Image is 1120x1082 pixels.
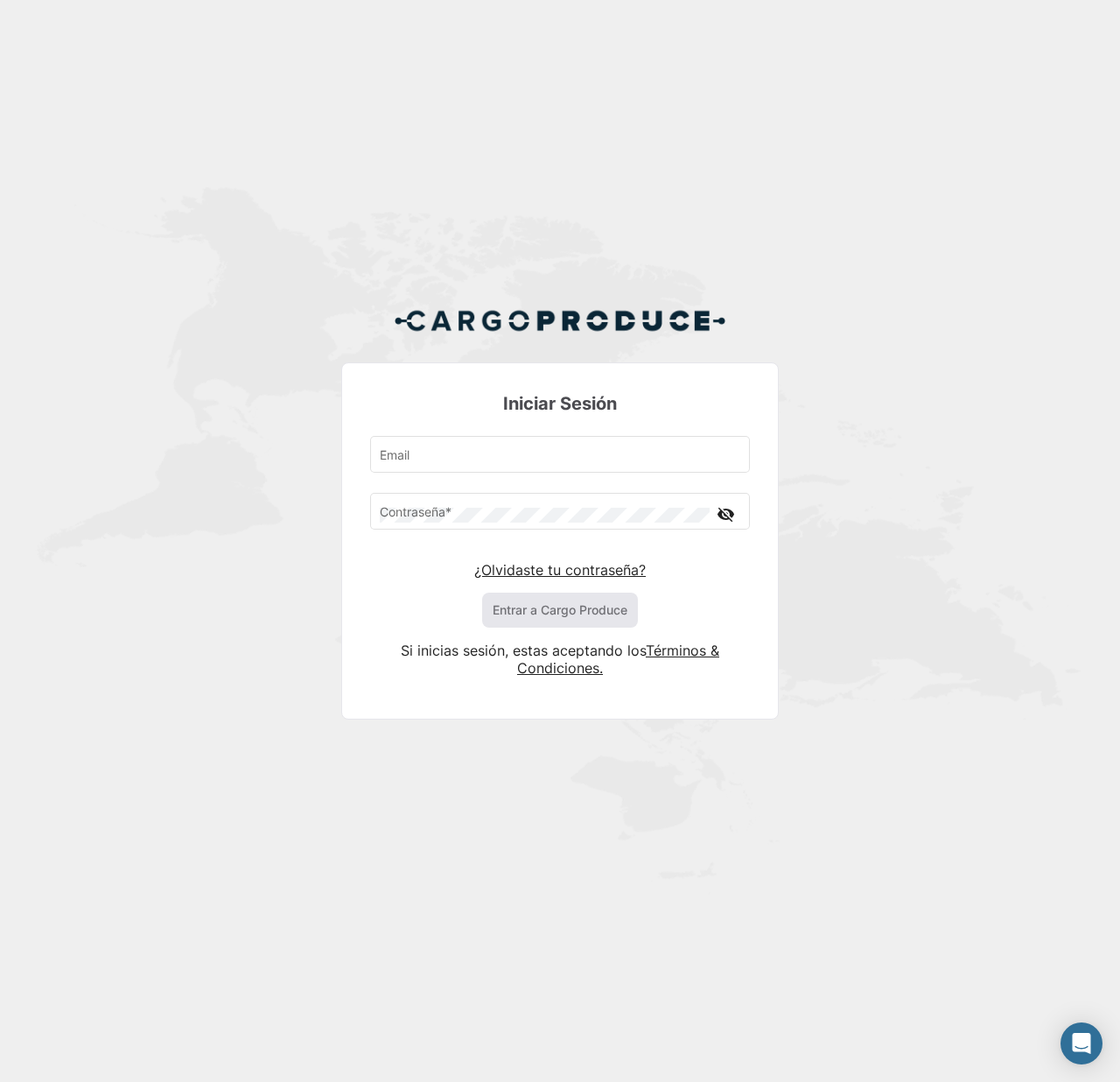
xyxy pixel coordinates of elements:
div: Abrir Intercom Messenger [1060,1022,1102,1064]
mat-icon: visibility_off [715,503,736,525]
a: ¿Olvidaste tu contraseña? [474,561,646,579]
a: Términos & Condiciones. [517,642,719,677]
span: Si inicias sesión, estas aceptando los [401,642,646,659]
img: Cargo Produce Logo [394,299,726,341]
h3: Iniciar Sesión [370,391,750,416]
